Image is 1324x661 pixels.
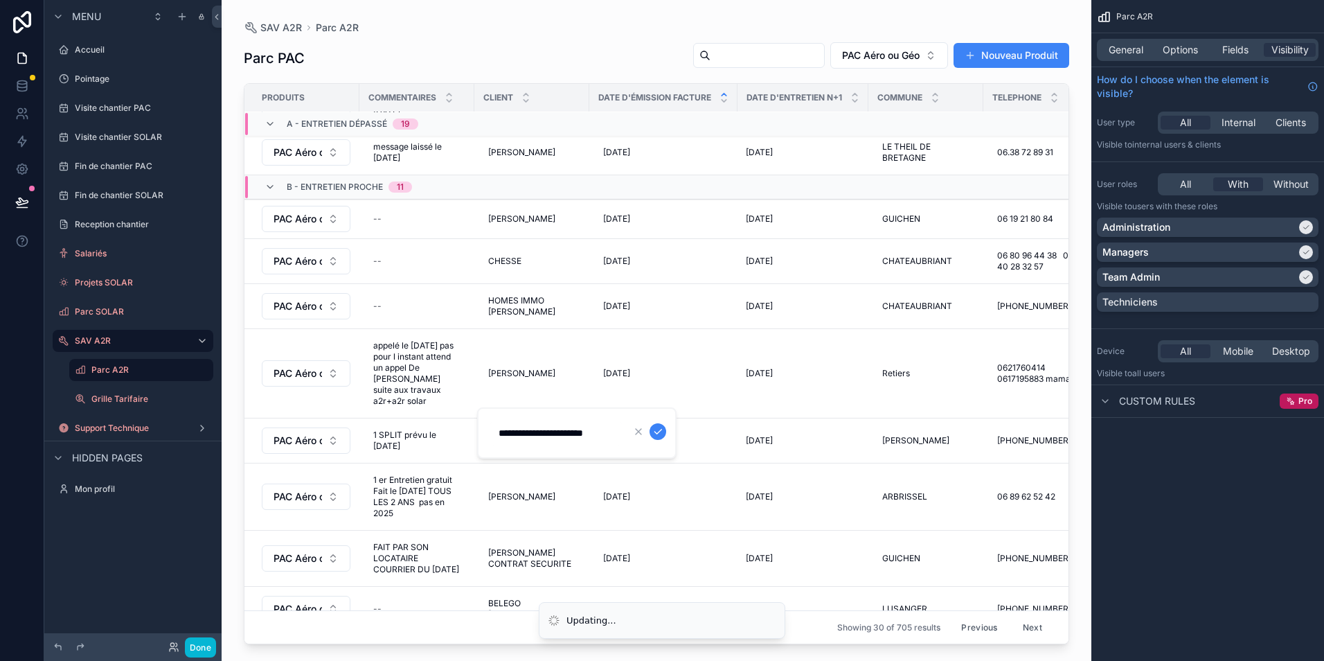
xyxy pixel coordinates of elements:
[1132,368,1165,378] span: all users
[997,213,1053,224] span: 06 19 21 80 84
[373,141,460,164] span: message laissé le [DATE]
[262,596,350,622] button: Select Button
[274,490,322,504] span: PAC Aéro ou Géo
[488,547,575,570] span: [PERSON_NAME] CONTRAT SECURITE
[1097,201,1318,212] p: Visible to
[603,301,630,312] span: [DATE]
[75,219,211,230] label: Reception chantier
[1132,201,1217,211] span: Users with these roles
[75,44,211,55] label: Accueil
[260,21,302,35] span: SAV A2R
[603,368,630,379] span: [DATE]
[951,617,1007,638] button: Previous
[53,68,213,90] a: Pointage
[75,73,211,85] label: Pointage
[997,147,1053,158] span: 06.38 72 89 31
[262,428,350,454] button: Select Button
[882,491,927,502] span: ARBRISSEL
[75,248,211,259] label: Salariés
[262,293,350,319] button: Select Button
[69,388,213,410] a: Grille Tarifaire
[262,360,350,387] button: Select Button
[746,553,773,564] span: [DATE]
[1097,139,1318,150] p: Visible to
[75,190,211,201] label: Fin de chantier SOLAR
[598,92,711,103] span: Date d'émission facture
[992,92,1041,103] span: Telephone
[1109,43,1143,57] span: General
[53,97,213,119] a: Visite chantier PAC
[53,478,213,500] a: Mon profil
[603,256,630,267] span: [DATE]
[1097,179,1152,190] label: User roles
[244,21,302,35] a: SAV A2R
[373,340,460,407] span: appelé le [DATE] pas pour l instant attend un appel De [PERSON_NAME] suite aux travaux a2r+a2r solar
[997,250,1084,272] span: 06 80 96 44 38 02 40 28 32 57
[483,92,513,103] span: Client
[882,141,969,164] span: LE THEIL DE BRETAGNE
[185,637,216,658] button: Done
[877,92,922,103] span: Commune
[1102,245,1149,259] p: Managers
[368,92,436,103] span: Commentaires
[746,491,773,502] span: [DATE]
[882,213,920,224] span: GUICHEN
[373,213,382,224] div: --
[1119,394,1195,408] span: Custom rules
[401,118,410,130] div: 19
[954,43,1069,68] button: Nouveau Produit
[882,256,952,267] span: CHATEAUBRIANT
[997,301,1071,312] span: [PHONE_NUMBER]
[373,475,460,519] span: 1 er Entretien gratuit Fait le [DATE] TOUS LES 2 ANS pas en 2025
[1180,177,1191,191] span: All
[274,434,322,448] span: PAC Aéro ou Géo
[882,301,952,312] span: CHATEAUBRIANT
[746,213,773,224] span: [DATE]
[75,484,211,495] label: Mon profil
[53,417,213,439] a: Support Technique
[75,132,211,143] label: Visite chantier SOLAR
[1180,116,1191,130] span: All
[69,359,213,381] a: Parc A2R
[882,553,920,564] span: GUICHEN
[842,49,920,62] span: PAC Aéro ou Géo
[1013,617,1052,638] button: Next
[274,254,322,268] span: PAC Aéro ou Géo
[262,248,350,274] button: Select Button
[75,161,211,172] label: Fin de chantier PAC
[488,295,575,317] span: HOMES IMMO [PERSON_NAME]
[997,435,1071,446] span: [PHONE_NUMBER]
[53,155,213,177] a: Fin de chantier PAC
[1180,344,1191,358] span: All
[1097,346,1152,357] label: Device
[75,335,186,346] label: SAV A2R
[603,147,630,158] span: [DATE]
[53,243,213,265] a: Salariés
[1097,73,1318,100] a: How do I choose when the element is visible?
[882,435,949,446] span: [PERSON_NAME]
[603,491,630,502] span: [DATE]
[53,126,213,148] a: Visite chantier SOLAR
[1116,11,1153,22] span: Parc A2R
[53,39,213,61] a: Accueil
[91,364,205,376] label: Parc A2R
[488,213,555,224] span: [PERSON_NAME]
[746,301,773,312] span: [DATE]
[373,430,460,452] span: 1 SPLIT prévu le [DATE]
[746,92,842,103] span: Date d'entretien n+1
[997,362,1084,385] span: 0621760414 0617195883 maman
[746,435,773,446] span: [DATE]
[882,368,910,379] span: Retiers
[997,491,1055,502] span: 06 89 62 52 42
[53,213,213,236] a: Reception chantier
[1102,270,1160,284] p: Team Admin
[75,306,211,317] label: Parc SOLAR
[72,10,101,24] span: Menu
[603,553,630,564] span: [DATE]
[746,256,773,267] span: [DATE]
[1163,43,1198,57] span: Options
[1273,177,1309,191] span: Without
[316,21,359,35] a: Parc A2R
